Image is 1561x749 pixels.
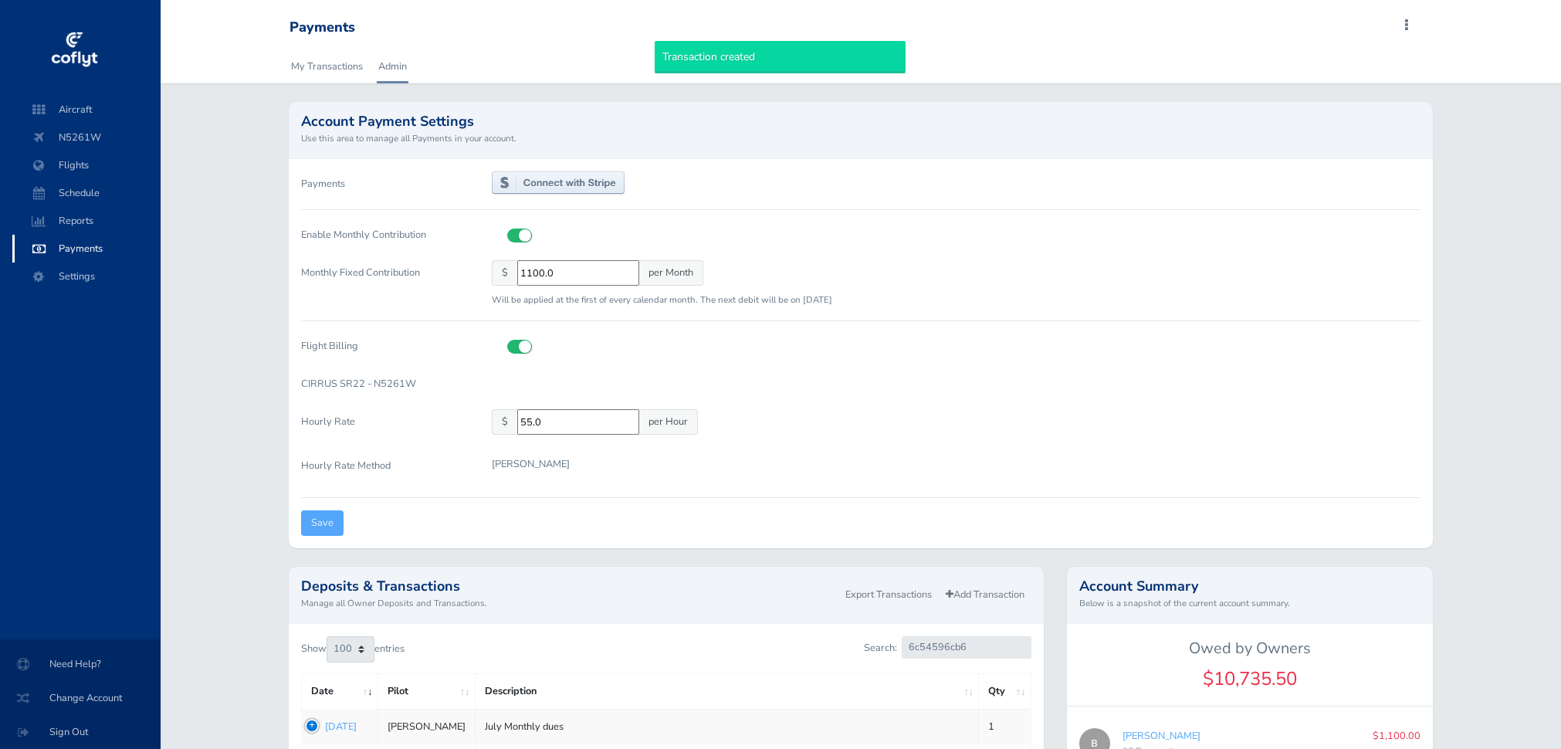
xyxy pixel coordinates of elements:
[378,674,475,709] th: Pilot: activate to sort column ascending
[28,235,145,263] span: Payments
[19,718,142,746] span: Sign Out
[638,409,698,435] span: per Hour
[301,636,405,663] label: Show entries
[475,709,978,744] td: July Monthly dues
[1067,639,1433,658] h5: Owed by Owners
[475,674,978,709] th: Description: activate to sort column ascending
[979,709,1031,744] td: 1
[28,124,145,151] span: N5261W
[301,131,1420,145] small: Use this area to manage all Payments in your account.
[290,334,480,359] label: Flight Billing
[378,709,475,744] td: [PERSON_NAME]
[864,636,1031,659] label: Search:
[325,720,357,734] a: [DATE]
[49,27,100,73] img: coflyt logo
[492,293,832,306] small: Will be applied at the first of every calendar month. The next debit will be on [DATE]
[638,260,703,286] span: per Month
[301,510,344,536] input: Save
[1067,664,1433,693] div: $10,735.50
[301,114,1420,128] h2: Account Payment Settings
[290,222,480,248] label: Enable Monthly Contribution
[301,596,838,610] small: Manage all Owner Deposits and Transactions.
[377,49,408,83] a: Admin
[28,179,145,207] span: Schedule
[290,260,480,308] label: Monthly Fixed Contribution
[492,171,625,195] img: stripe-connect-c255eb9ebfc5316c8b257b833e9128a69e6f0df0262c56b5df0f3f4dcfbe27cf.png
[1373,728,1420,744] p: $1,100.00
[492,260,518,286] span: $
[327,636,374,663] select: Showentries
[301,579,838,593] h2: Deposits & Transactions
[301,171,345,197] label: Payments
[28,263,145,290] span: Settings
[902,636,1031,659] input: Search:
[655,41,906,73] div: Transaction created
[1079,579,1420,593] h2: Account Summary
[19,650,142,678] span: Need Help?
[979,674,1031,709] th: Qty: activate to sort column ascending
[492,456,570,472] p: [PERSON_NAME]
[1122,729,1200,743] a: [PERSON_NAME]
[290,409,480,441] label: Hourly Rate
[28,96,145,124] span: Aircraft
[290,453,480,484] label: Hourly Rate Method
[492,409,518,435] span: $
[19,684,142,712] span: Change Account
[838,584,939,606] a: Export Transactions
[1079,596,1420,610] small: Below is a snapshot of the current account summary.
[302,674,378,709] th: Date: activate to sort column ascending
[290,371,480,397] label: CIRRUS SR22 - N5261W
[28,207,145,235] span: Reports
[939,584,1031,606] a: Add Transaction
[290,49,364,83] a: My Transactions
[290,19,355,36] div: Payments
[28,151,145,179] span: Flights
